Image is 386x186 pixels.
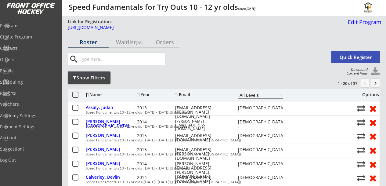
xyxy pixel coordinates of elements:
[86,105,135,110] div: Assaly, Judah
[371,67,380,76] button: Click to download full roster. Your browser settings may try to block it, check your security set...
[371,78,380,88] button: keyboard_arrow_right
[238,120,283,128] div: [DEMOGRAPHIC_DATA]
[357,132,365,140] button: Move player
[175,120,230,131] div: [PERSON_NAME][EMAIL_ADDRESS][DOMAIN_NAME]
[137,162,174,166] div: 2014
[357,160,365,168] button: Move player
[367,145,378,155] button: Remove from roster (no refund)
[238,106,283,114] div: [DEMOGRAPHIC_DATA]
[343,68,367,75] div: Download Current View
[367,104,378,113] button: Remove from roster (no refund)
[68,25,344,30] div: [URL][DOMAIN_NAME]
[86,180,354,184] div: Speed Fundamentals 10 - 12 yr olds ([DATE] - [DATE] @ [PERSON_NAME][GEOGRAPHIC_DATA])
[86,166,354,170] div: Speed Fundamentals 10 - 12 yr olds ([DATE] - [DATE] @ Winsport)
[175,93,230,97] div: Email
[86,119,135,128] div: [PERSON_NAME][GEOGRAPHIC_DATA]
[137,106,174,110] div: 2013
[86,133,135,137] div: [PERSON_NAME]
[367,159,378,169] button: Remove from roster (no refund)
[137,148,174,152] div: 2015
[175,148,230,160] div: [EMAIL_ADDRESS][PERSON_NAME][DOMAIN_NAME]
[357,146,365,154] button: Move player
[86,111,354,114] div: Speed Fundamentals 10 - 12 yr olds ([DATE] - [DATE] @ Winsport)
[367,118,378,127] button: Remove from roster (no refund)
[68,39,109,45] div: Roster
[175,175,230,184] div: [EMAIL_ADDRESS][DOMAIN_NAME]
[86,138,354,142] div: Speed Fundamentals 10 - 12 yr olds ([DATE] - [DATE] @ [PERSON_NAME][GEOGRAPHIC_DATA])
[326,81,357,86] div: 1 - 20 of 37
[86,175,135,179] div: Calverley, Devlin
[367,131,378,141] button: Remove from roster (no refund)
[331,51,380,63] button: Quick Register
[86,147,135,151] div: [PERSON_NAME]
[109,39,150,45] div: Waitlist
[136,40,142,46] font: (28)
[137,175,174,180] div: 2014
[175,133,230,142] div: [EMAIL_ADDRESS][DOMAIN_NAME]
[360,78,369,88] button: chevron_left
[78,53,165,65] input: Type here...
[86,93,135,97] div: Name
[68,25,344,33] a: [URL][DOMAIN_NAME]
[357,118,365,126] button: Move player
[357,174,365,182] button: Move player
[68,75,110,81] div: Show Filters
[238,162,283,170] div: [DEMOGRAPHIC_DATA]
[238,6,255,11] em: Starts [DATE]
[175,162,230,179] div: [PERSON_NAME][EMAIL_ADDRESS][PERSON_NAME][DOMAIN_NAME]
[69,54,79,64] button: search
[238,133,283,142] div: [DEMOGRAPHIC_DATA]
[68,19,113,25] div: Link for Registration:
[150,39,179,45] div: Orders
[137,120,174,124] div: 2014
[137,93,174,97] div: Year
[357,104,365,112] button: Move player
[357,93,379,97] div: Options
[137,133,174,138] div: 2015
[238,175,283,184] div: [DEMOGRAPHIC_DATA]
[86,152,354,156] div: Speed Fundamentals 10 - 12 yr olds ([DATE] - [DATE] @ [PERSON_NAME][GEOGRAPHIC_DATA])
[175,106,230,119] div: [EMAIL_ADDRESS][PERSON_NAME][DOMAIN_NAME]
[238,148,283,156] div: [DEMOGRAPHIC_DATA]
[86,161,135,166] div: [PERSON_NAME]
[345,19,381,25] div: Edit Program
[345,19,381,30] a: Edit Program
[367,173,378,183] button: Remove from roster (no refund)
